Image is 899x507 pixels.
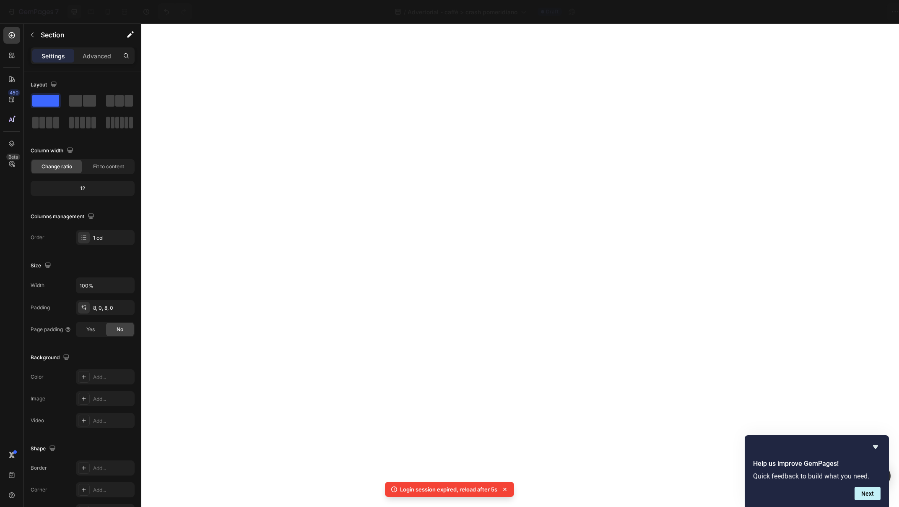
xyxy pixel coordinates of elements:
div: 12 [32,183,133,194]
span: Draft [546,8,559,16]
div: 1 col [93,234,133,242]
input: Auto [76,278,134,293]
div: Add... [93,374,133,381]
p: Quick feedback to build what you need. [753,472,881,480]
p: Settings [42,52,65,60]
div: Column width [31,145,75,157]
div: Order [31,234,44,241]
p: Advanced [83,52,111,60]
div: Page padding [31,326,71,333]
span: Change ratio [42,163,72,170]
div: Help us improve GemPages! [753,442,881,500]
span: Fit to content [93,163,124,170]
div: 8, 0, 8, 0 [93,304,133,312]
div: Corner [31,486,47,494]
button: Hide survey [870,442,881,452]
span: Save [819,8,833,16]
div: Add... [93,465,133,472]
div: Background [31,352,71,363]
span: Advertorial - caffè > crash pomeridiano [408,8,517,16]
div: 450 [8,89,20,96]
div: Add... [93,395,133,403]
button: Publish [843,3,878,20]
button: Next question [855,487,881,500]
p: Section [41,30,109,40]
div: Beta [6,154,20,160]
div: Undo/Redo [158,3,192,20]
div: Add... [93,417,133,425]
div: Shape [31,443,57,455]
button: 7 [3,3,62,20]
div: Image [31,395,45,402]
div: Layout [31,79,59,91]
div: Border [31,464,47,472]
div: Width [31,282,44,289]
p: 7 [55,7,59,17]
span: / [404,8,406,16]
span: No [117,326,123,333]
div: Video [31,417,44,424]
div: Size [31,260,53,272]
iframe: Design area [141,24,899,507]
h2: Help us improve GemPages! [753,459,881,469]
div: Columns management [31,211,96,222]
button: Save [812,3,840,20]
span: Yes [86,326,95,333]
div: Add... [93,486,133,494]
div: Publish [850,8,871,16]
div: Padding [31,304,50,311]
div: Color [31,373,44,381]
p: Login session expired, reload after 5s [400,485,497,494]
